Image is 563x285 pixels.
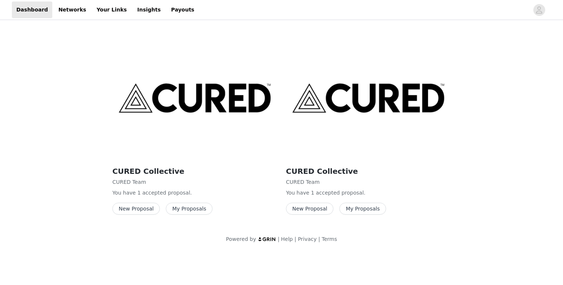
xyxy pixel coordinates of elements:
[112,36,277,160] img: CURED Nutrition - Shopify
[286,203,333,215] button: New Proposal
[112,166,277,177] h2: CURED Collective
[286,189,451,197] p: You have 1 accepted proposal .
[536,4,543,16] div: avatar
[12,1,52,18] a: Dashboard
[166,203,213,215] button: My Proposals
[167,1,199,18] a: Payouts
[322,236,337,242] a: Terms
[133,1,165,18] a: Insights
[92,1,131,18] a: Your Links
[258,237,276,242] img: logo
[318,236,320,242] span: |
[294,236,296,242] span: |
[112,189,277,197] p: You have 1 accepted proposal .
[112,178,277,186] p: CURED Team
[226,236,256,242] span: Powered by
[278,236,280,242] span: |
[112,203,160,215] button: New Proposal
[339,203,386,215] button: My Proposals
[54,1,90,18] a: Networks
[281,236,293,242] a: Help
[286,36,451,160] img: CURED Nutrition - WooCommerce
[286,178,451,186] p: CURED Team
[298,236,317,242] a: Privacy
[286,166,451,177] h2: CURED Collective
